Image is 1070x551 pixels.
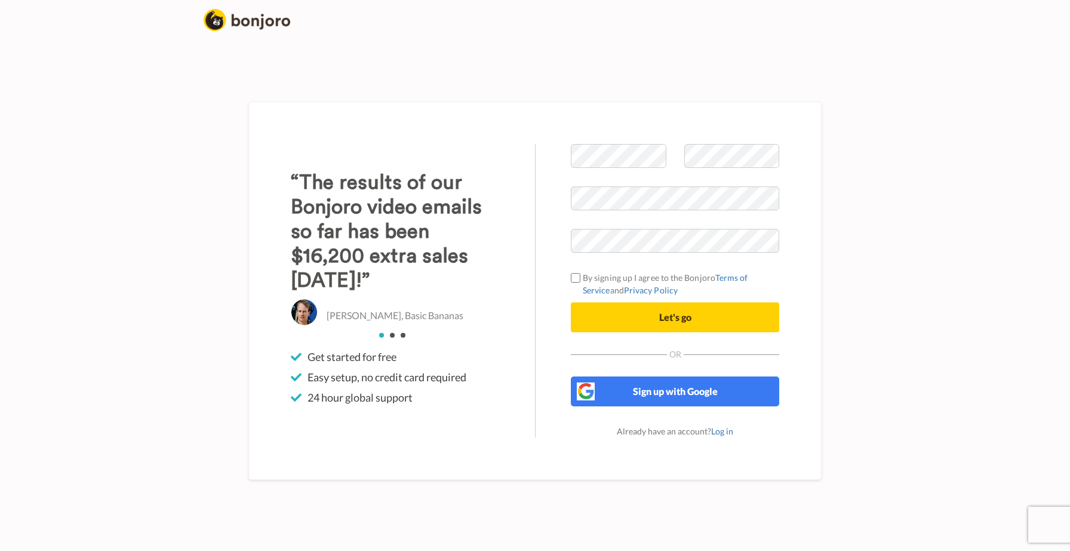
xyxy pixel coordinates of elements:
[308,350,396,364] span: Get started for free
[327,309,463,323] p: [PERSON_NAME], Basic Bananas
[291,299,318,326] img: Christo Hall, Basic Bananas
[617,426,733,436] span: Already have an account?
[571,302,779,332] button: Let's go
[667,350,684,359] span: Or
[308,390,413,405] span: 24 hour global support
[583,273,748,295] a: Terms of Service
[204,9,290,31] img: logo_full.png
[633,385,718,397] span: Sign up with Google
[571,273,580,283] input: By signing up I agree to the BonjoroTerms of ServiceandPrivacy Policy
[571,376,779,406] button: Sign up with Google
[624,285,678,295] a: Privacy Policy
[291,170,499,293] h3: “The results of our Bonjoro video emails so far has been $16,200 extra sales [DATE]!”
[571,271,779,296] label: By signing up I agree to the Bonjoro and
[308,370,466,384] span: Easy setup, no credit card required
[711,426,733,436] a: Log in
[659,311,691,323] span: Let's go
